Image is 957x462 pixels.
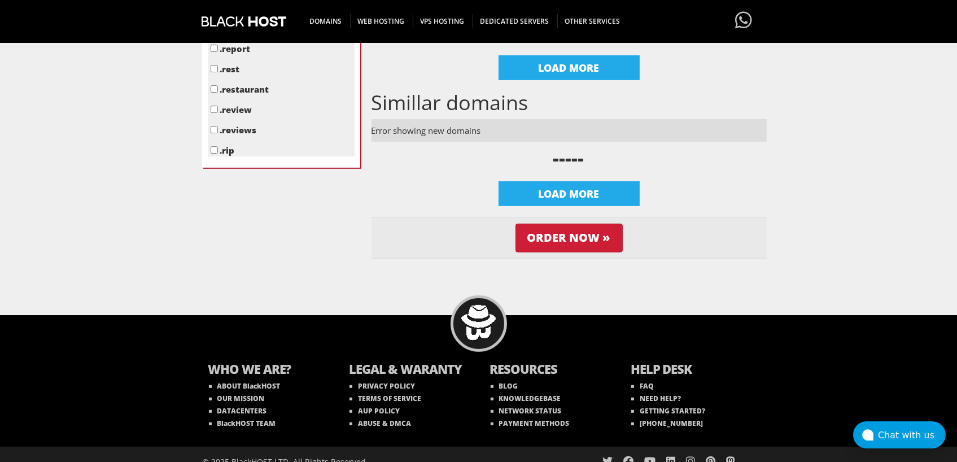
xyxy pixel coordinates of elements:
[209,394,265,403] a: OUR MISSION
[220,43,251,54] label: .report
[413,14,473,28] span: VPS HOSTING
[515,224,623,252] input: Order Now »
[302,14,351,28] span: DOMAINS
[878,430,946,441] div: Chat with us
[631,419,703,428] a: [PHONE_NUMBER]
[473,14,558,28] span: DEDICATED SERVERS
[349,419,411,428] a: ABUSE & DMCA
[461,305,496,341] img: BlackHOST mascont, Blacky.
[490,360,609,380] b: RESOURCES
[208,360,327,380] b: WHO WE ARE?
[372,91,767,114] h1: Simillar domains
[631,394,681,403] a: NEED HELP?
[209,419,276,428] a: BlackHOST TEAM
[349,360,467,380] b: LEGAL & WARANTY
[499,55,640,80] div: LOAD MORE
[220,124,257,136] label: .reviews
[853,421,946,448] button: Chat with us
[499,181,640,206] div: LOAD MORE
[491,394,561,403] a: KNOWLEDGEBASE
[491,381,518,391] a: BLOG
[372,119,767,142] li: Error showing new domains
[557,14,628,28] span: OTHER SERVICES
[491,406,562,416] a: NETWORK STATUS
[220,63,240,75] label: .rest
[491,419,570,428] a: PAYMENT METHODS
[631,406,705,416] a: GETTING STARTED?
[220,145,235,156] label: .rip
[350,14,413,28] span: WEB HOSTING
[349,381,415,391] a: PRIVACY POLICY
[209,406,267,416] a: DATACENTERS
[631,381,654,391] a: FAQ
[209,381,281,391] a: ABOUT BlackHOST
[349,394,421,403] a: TERMS OF SERVICE
[631,360,749,380] b: HELP DESK
[349,406,400,416] a: AUP POLICY
[220,84,269,95] label: .restaurant
[220,104,252,115] label: .review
